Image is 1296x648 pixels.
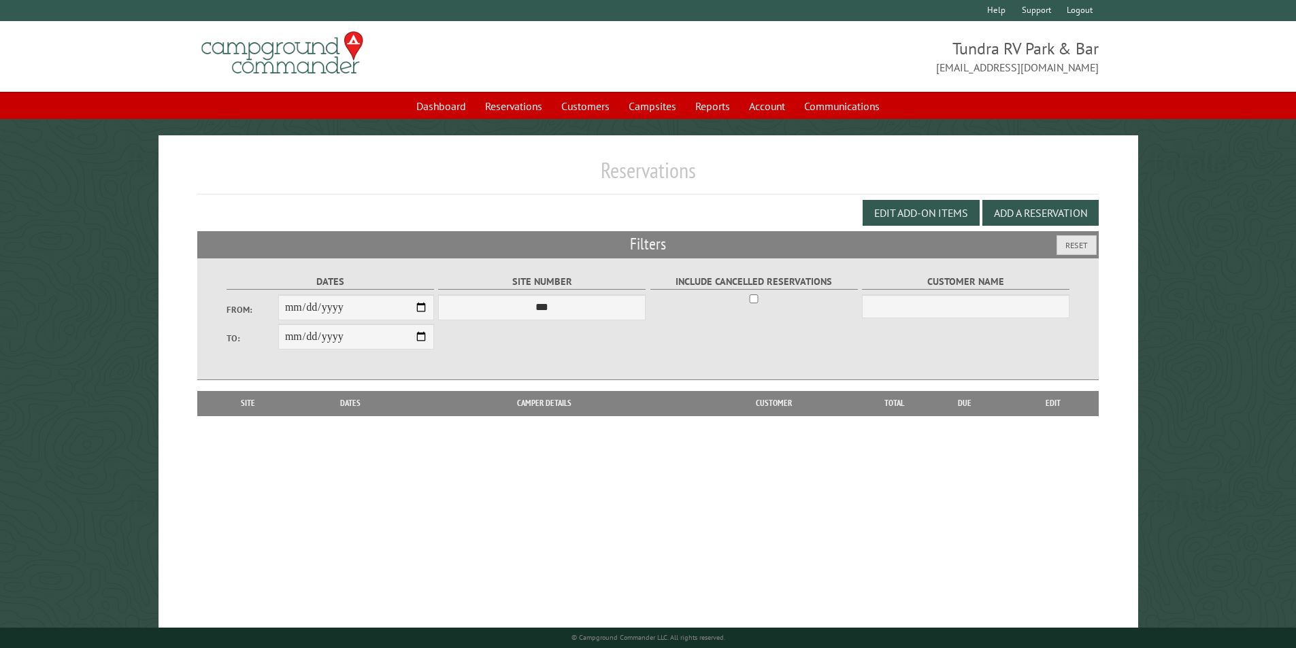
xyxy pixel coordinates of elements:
[1057,235,1097,255] button: Reset
[862,274,1069,290] label: Customer Name
[293,391,409,415] th: Dates
[620,93,684,119] a: Campsites
[1008,391,1099,415] th: Edit
[409,391,680,415] th: Camper Details
[438,274,646,290] label: Site Number
[796,93,888,119] a: Communications
[408,93,474,119] a: Dashboard
[982,200,1099,226] button: Add a Reservation
[197,231,1099,257] h2: Filters
[553,93,618,119] a: Customers
[204,391,293,415] th: Site
[227,303,278,316] label: From:
[741,93,793,119] a: Account
[227,274,434,290] label: Dates
[197,27,367,80] img: Campground Commander
[867,391,922,415] th: Total
[687,93,738,119] a: Reports
[680,391,867,415] th: Customer
[922,391,1008,415] th: Due
[477,93,550,119] a: Reservations
[571,633,725,642] small: © Campground Commander LLC. All rights reserved.
[648,37,1099,75] span: Tundra RV Park & Bar [EMAIL_ADDRESS][DOMAIN_NAME]
[650,274,858,290] label: Include Cancelled Reservations
[227,332,278,345] label: To:
[197,157,1099,194] h1: Reservations
[863,200,980,226] button: Edit Add-on Items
